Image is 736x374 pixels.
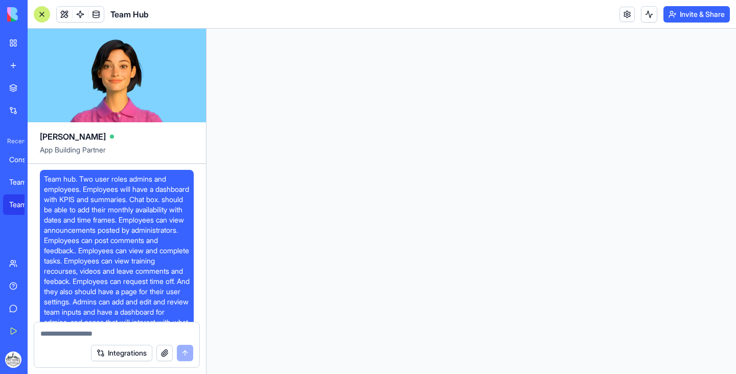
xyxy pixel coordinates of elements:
[110,8,149,20] span: Team Hub
[7,7,71,21] img: logo
[9,177,38,187] div: Team
[3,194,44,215] a: Team Hub
[663,6,730,23] button: Invite & Share
[40,130,106,143] span: [PERSON_NAME]
[5,351,21,368] img: ACg8ocJUuhCJYhvX_jKJCULYx2udiZ678g7ZXBwfkHBM3IhNS6i0D4gE=s96-c
[3,172,44,192] a: Team
[9,155,38,165] div: Construction Manager
[9,200,38,210] div: Team Hub
[91,345,152,361] button: Integrations
[40,145,194,163] span: App Building Partner
[3,149,44,170] a: Construction Manager
[3,137,25,145] span: Recent
[44,174,190,338] span: Team hub. Two user roles admins and employees. Employees will have a dashboard with KPIS and summ...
